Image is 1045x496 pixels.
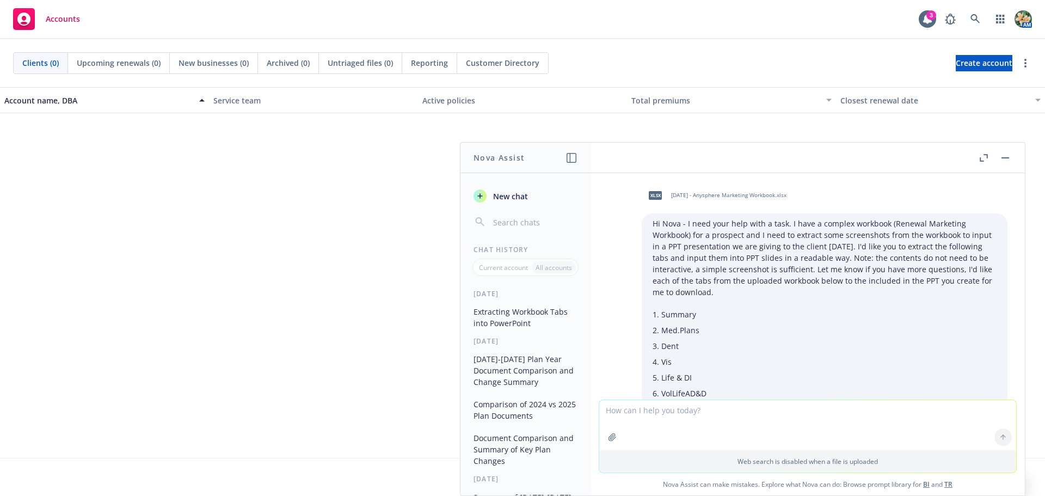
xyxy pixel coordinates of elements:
[840,95,1029,106] div: Closest renewal date
[422,95,623,106] div: Active policies
[460,474,591,483] div: [DATE]
[466,57,539,69] span: Customer Directory
[671,192,786,199] span: [DATE] - Anysphere Marketing Workbook.xlsx
[661,338,997,354] li: Dent
[926,10,936,20] div: 3
[627,87,836,113] button: Total premiums
[179,57,249,69] span: New businesses (0)
[77,57,161,69] span: Upcoming renewals (0)
[4,95,193,106] div: Account name, DBA
[209,87,418,113] button: Service team
[469,350,582,391] button: [DATE]-[DATE] Plan Year Document Comparison and Change Summary
[944,480,952,489] a: TR
[939,8,961,30] a: Report a Bug
[460,289,591,298] div: [DATE]
[22,57,59,69] span: Clients (0)
[642,182,789,209] div: xlsx[DATE] - Anysphere Marketing Workbook.xlsx
[1015,10,1032,28] img: photo
[836,87,1045,113] button: Closest renewal date
[989,8,1011,30] a: Switch app
[460,336,591,346] div: [DATE]
[661,322,997,338] li: Med.Plans
[469,186,582,206] button: New chat
[474,152,525,163] h1: Nova Assist
[631,95,820,106] div: Total premiums
[1019,57,1032,70] a: more
[491,215,577,230] input: Search chats
[469,395,582,425] button: Comparison of 2024 vs 2025 Plan Documents
[661,370,997,385] li: Life & DI
[649,191,662,199] span: xlsx
[469,303,582,332] button: Extracting Workbook Tabs into PowerPoint
[606,457,1010,466] p: Web search is disabled when a file is uploaded
[9,4,84,34] a: Accounts
[661,385,997,401] li: VolLifeAD&D
[536,263,572,272] p: All accounts
[595,473,1021,495] span: Nova Assist can make mistakes. Explore what Nova can do: Browse prompt library for and
[46,15,80,23] span: Accounts
[956,53,1012,74] span: Create account
[418,87,627,113] button: Active policies
[328,57,393,69] span: Untriaged files (0)
[460,245,591,254] div: Chat History
[661,307,997,322] li: Summary
[923,480,930,489] a: BI
[411,57,448,69] span: Reporting
[964,8,986,30] a: Search
[213,95,414,106] div: Service team
[661,354,997,370] li: Vis
[491,191,528,202] span: New chat
[469,429,582,470] button: Document Comparison and Summary of Key Plan Changes
[479,263,528,272] p: Current account
[267,57,310,69] span: Archived (0)
[653,218,997,298] p: Hi Nova - I need your help with a task. I have a complex workbook (Renewal Marketing Workbook) fo...
[956,55,1012,71] a: Create account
